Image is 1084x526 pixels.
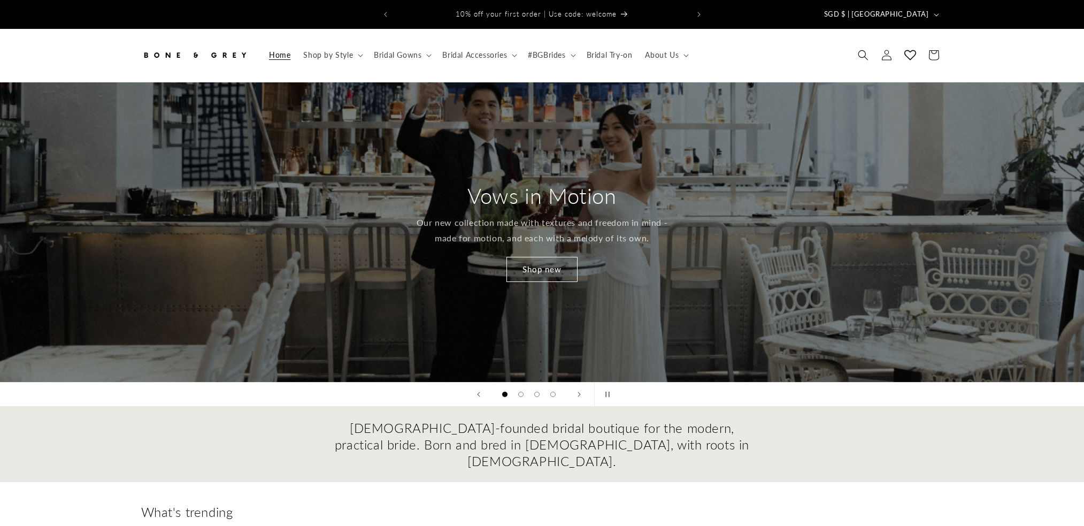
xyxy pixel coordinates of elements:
button: SGD $ | [GEOGRAPHIC_DATA] [818,4,943,25]
h2: What's trending [141,504,943,520]
span: Bridal Gowns [374,50,421,60]
a: Home [263,44,297,66]
img: Bone and Grey Bridal [141,43,248,67]
summary: Shop by Style [297,44,367,66]
span: Shop by Style [303,50,353,60]
summary: #BGBrides [521,44,580,66]
button: Previous announcement [374,4,397,25]
span: Home [269,50,290,60]
button: Next announcement [687,4,711,25]
summary: Bridal Gowns [367,44,436,66]
span: 10% off your first order | Use code: welcome [456,10,617,18]
h2: Vows in Motion [467,182,616,210]
span: Bridal Accessories [442,50,507,60]
a: Bridal Try-on [580,44,639,66]
summary: Search [851,43,875,67]
a: Shop new [506,257,578,282]
summary: About Us [639,44,693,66]
span: Bridal Try-on [587,50,633,60]
button: Load slide 2 of 4 [513,386,529,402]
p: Our new collection made with textures and freedom in mind - made for motion, and each with a melo... [415,215,669,246]
span: SGD $ | [GEOGRAPHIC_DATA] [824,9,929,20]
button: Pause slideshow [594,383,618,406]
button: Load slide 4 of 4 [545,386,561,402]
summary: Bridal Accessories [436,44,521,66]
span: #BGBrides [528,50,565,60]
span: About Us [645,50,679,60]
button: Load slide 3 of 4 [529,386,545,402]
h2: [DEMOGRAPHIC_DATA]-founded bridal boutique for the modern, practical bride. Born and bred in [DEM... [334,420,751,470]
button: Previous slide [467,383,490,406]
a: Bone and Grey Bridal [137,40,252,71]
button: Next slide [567,383,591,406]
button: Load slide 1 of 4 [497,386,513,402]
